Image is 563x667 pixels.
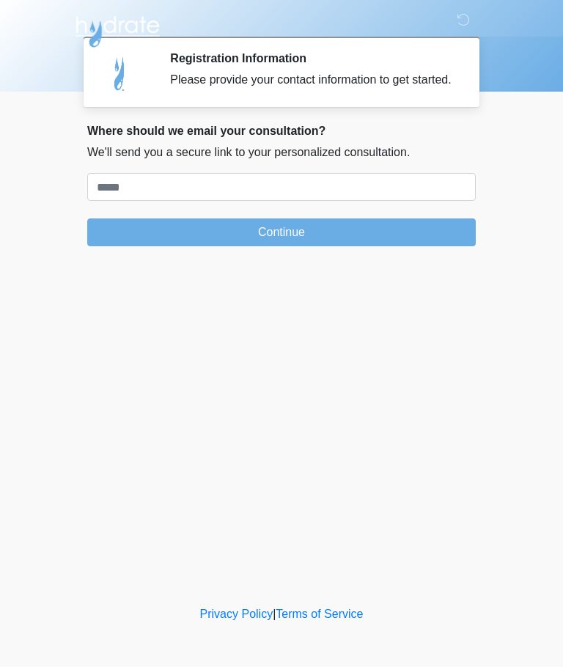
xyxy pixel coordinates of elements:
[170,71,454,89] div: Please provide your contact information to get started.
[73,11,162,48] img: Hydrate IV Bar - Arcadia Logo
[98,51,142,95] img: Agent Avatar
[276,608,363,620] a: Terms of Service
[87,124,476,138] h2: Where should we email your consultation?
[200,608,273,620] a: Privacy Policy
[273,608,276,620] a: |
[87,218,476,246] button: Continue
[87,144,476,161] p: We'll send you a secure link to your personalized consultation.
